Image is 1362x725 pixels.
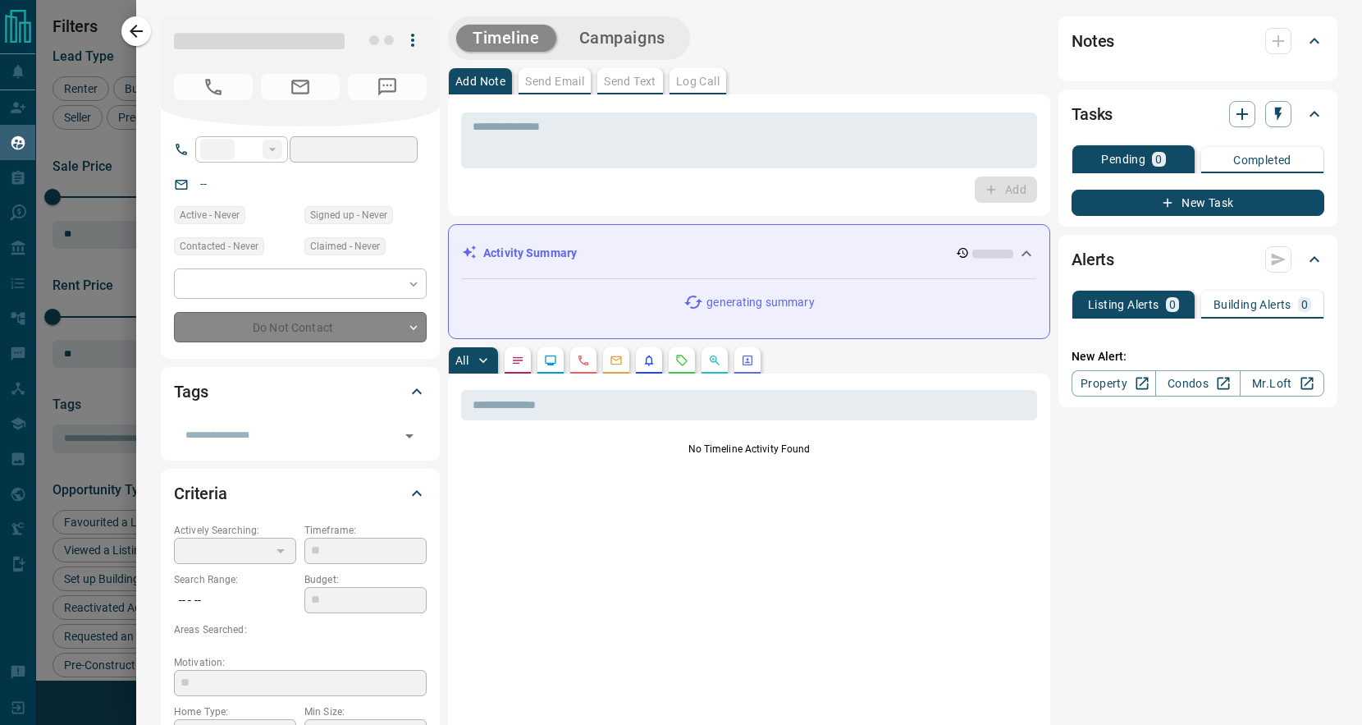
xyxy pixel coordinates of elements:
p: Search Range: [174,572,296,587]
svg: Agent Actions [741,354,754,367]
p: Add Note [455,76,505,87]
span: Active - Never [180,207,240,223]
span: No Email [261,74,340,100]
p: Min Size: [304,704,427,719]
span: No Number [174,74,253,100]
p: Timeframe: [304,523,427,538]
p: 0 [1155,154,1162,165]
svg: Opportunities [708,354,721,367]
p: Actively Searching: [174,523,296,538]
a: Condos [1155,370,1240,397]
h2: Alerts [1072,246,1114,273]
p: -- - -- [174,587,296,614]
button: Open [398,424,421,447]
span: Contacted - Never [180,238,258,255]
div: Do Not Contact [174,312,427,342]
p: Home Type: [174,704,296,719]
p: Pending [1101,154,1145,165]
div: Tasks [1072,94,1324,134]
p: New Alert: [1072,348,1324,365]
h2: Notes [1072,28,1114,54]
button: Timeline [456,25,556,52]
p: All [455,355,468,366]
a: Property [1072,370,1156,397]
svg: Listing Alerts [642,354,656,367]
p: Motivation: [174,655,427,670]
div: Alerts [1072,240,1324,279]
p: Budget: [304,572,427,587]
svg: Calls [577,354,590,367]
p: Completed [1233,154,1291,166]
div: Notes [1072,21,1324,61]
a: -- [200,177,207,190]
p: Activity Summary [483,245,577,262]
p: 0 [1301,299,1308,310]
div: Activity Summary [462,238,1036,268]
svg: Requests [675,354,688,367]
h2: Tasks [1072,101,1113,127]
h2: Tags [174,379,208,405]
svg: Emails [610,354,623,367]
p: Areas Searched: [174,622,427,637]
a: Mr.Loft [1240,370,1324,397]
svg: Notes [511,354,524,367]
span: Signed up - Never [310,207,387,223]
p: No Timeline Activity Found [461,442,1037,457]
p: generating summary [706,294,814,311]
p: Listing Alerts [1088,299,1159,310]
button: Campaigns [563,25,682,52]
span: Claimed - Never [310,238,380,255]
span: No Number [348,74,427,100]
h2: Criteria [174,480,227,507]
svg: Lead Browsing Activity [544,354,557,367]
div: Tags [174,372,427,411]
p: Building Alerts [1213,299,1291,310]
p: 0 [1169,299,1176,310]
button: New Task [1072,190,1324,216]
div: Criteria [174,474,427,513]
